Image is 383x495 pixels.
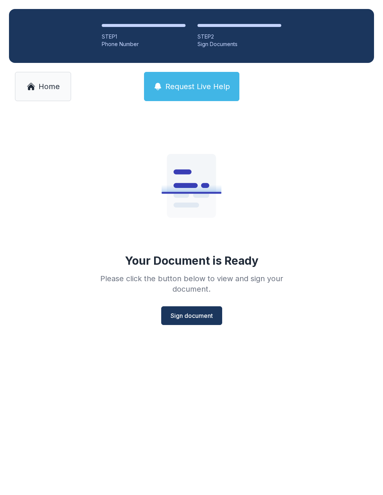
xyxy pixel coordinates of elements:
div: Please click the button below to view and sign your document. [84,273,299,294]
div: Phone Number [102,40,186,48]
div: STEP 1 [102,33,186,40]
span: Sign document [171,311,213,320]
span: Home [39,81,60,92]
div: Sign Documents [197,40,281,48]
div: STEP 2 [197,33,281,40]
span: Request Live Help [165,81,230,92]
div: Your Document is Ready [125,254,258,267]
